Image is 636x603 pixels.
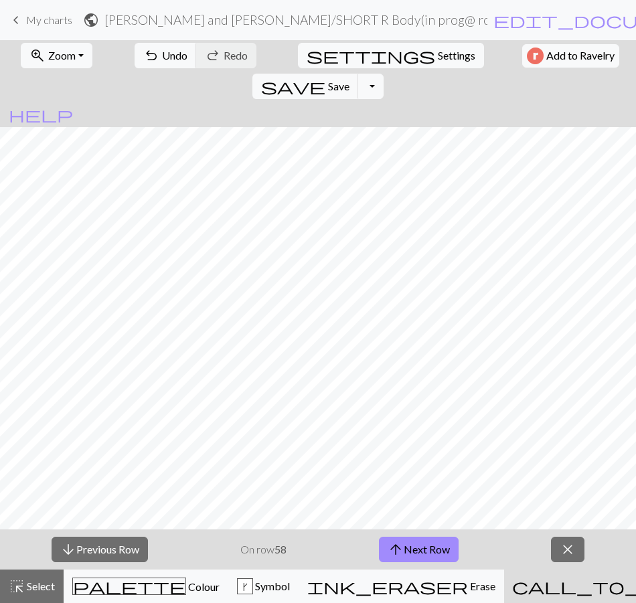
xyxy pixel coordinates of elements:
[26,13,72,26] span: My charts
[60,540,76,559] span: arrow_downward
[379,537,459,562] button: Next Row
[52,537,148,562] button: Previous Row
[468,580,495,592] span: Erase
[240,541,287,557] p: On row
[64,570,228,603] button: Colour
[162,49,187,62] span: Undo
[274,543,287,555] strong: 58
[9,577,25,596] span: highlight_alt
[307,48,435,64] i: Settings
[438,48,475,64] span: Settings
[9,105,73,124] span: help
[299,570,504,603] button: Erase
[522,44,619,68] button: Add to Ravelry
[135,43,197,68] button: Undo
[48,49,76,62] span: Zoom
[298,43,484,68] button: SettingsSettings
[261,77,325,96] span: save
[253,580,290,592] span: Symbol
[328,80,349,92] span: Save
[307,46,435,65] span: settings
[29,46,46,65] span: zoom_in
[83,11,99,29] span: public
[252,74,359,99] button: Save
[560,540,576,559] span: close
[546,48,615,64] span: Add to Ravelry
[527,48,544,64] img: Ravelry
[8,11,24,29] span: keyboard_arrow_left
[25,580,55,592] span: Select
[73,577,185,596] span: palette
[186,580,220,593] span: Colour
[21,43,92,68] button: Zoom
[228,570,299,603] button: k Symbol
[388,540,404,559] span: arrow_upward
[238,579,252,595] div: k
[8,9,72,31] a: My charts
[104,12,487,27] h2: [PERSON_NAME] and [PERSON_NAME] / SHORT R Body(in prog@ row 45, 5:45pm) R - Chart C (body, front)
[307,577,468,596] span: ink_eraser
[143,46,159,65] span: undo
